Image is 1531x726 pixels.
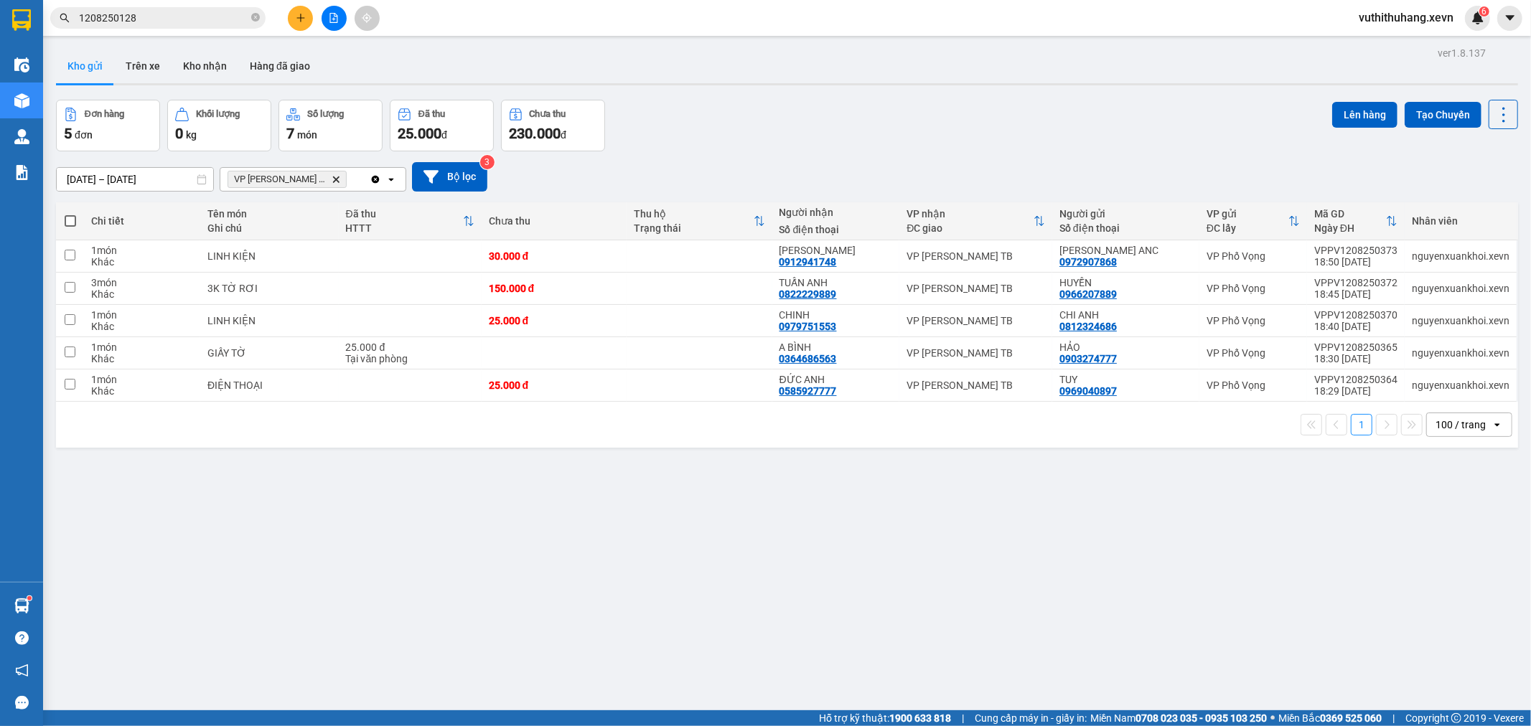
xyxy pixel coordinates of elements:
[85,109,124,119] div: Đơn hàng
[207,283,331,294] div: 3K TỜ RƠI
[1412,283,1509,294] div: nguyenxuankhoi.xevn
[251,11,260,25] span: close-circle
[238,49,322,83] button: Hàng đã giao
[398,125,441,142] span: 25.000
[1059,222,1192,234] div: Số điện thoại
[1412,379,1509,391] div: nguyenxuankhoi.xevn
[489,283,620,294] div: 150.000 đ
[14,57,29,72] img: warehouse-icon
[332,175,340,184] svg: Delete
[370,174,381,185] svg: Clear all
[18,18,90,90] img: logo.jpg
[1405,102,1481,128] button: Tạo Chuyến
[346,353,474,364] div: Tại văn phòng
[1479,6,1489,16] sup: 6
[1314,385,1397,397] div: 18:29 [DATE]
[14,93,29,108] img: warehouse-icon
[1199,202,1307,240] th: Toggle SortBy
[1347,9,1465,27] span: vuthithuhang.xevn
[56,100,160,151] button: Đơn hàng5đơn
[1059,245,1192,256] div: ANH KIÊN ANC
[350,172,351,187] input: Selected VP Trần Phú TB.
[91,353,193,364] div: Khác
[779,245,893,256] div: MINH TRANG
[1090,710,1267,726] span: Miền Nam
[1412,347,1509,359] div: nguyenxuankhoi.xevn
[346,341,474,353] div: 25.000 đ
[489,250,620,262] div: 30.000 đ
[1270,715,1275,721] span: ⚪️
[418,109,445,119] div: Đã thu
[27,596,32,600] sup: 1
[1059,374,1192,385] div: TUY
[907,347,1045,359] div: VP [PERSON_NAME] TB
[75,129,93,141] span: đơn
[1314,208,1386,220] div: Mã GD
[1059,341,1192,353] div: HẢO
[1207,315,1300,326] div: VP Phố Vọng
[962,710,964,726] span: |
[627,202,772,240] th: Toggle SortBy
[329,13,339,23] span: file-add
[1207,347,1300,359] div: VP Phố Vọng
[18,104,183,128] b: GỬI : VP Phố Vọng
[779,256,837,268] div: 0912941748
[14,165,29,180] img: solution-icon
[286,125,294,142] span: 7
[1314,341,1397,353] div: VPPV1208250365
[14,598,29,613] img: warehouse-icon
[819,710,951,726] span: Hỗ trợ kỹ thuật:
[56,49,114,83] button: Kho gửi
[1504,11,1517,24] span: caret-down
[779,321,837,332] div: 0979751553
[1314,321,1397,332] div: 18:40 [DATE]
[60,13,70,23] span: search
[91,245,193,256] div: 1 món
[1412,215,1509,227] div: Nhân viên
[1059,385,1117,397] div: 0969040897
[779,277,893,288] div: TUẤN ANH
[489,315,620,326] div: 25.000 đ
[207,379,331,391] div: ĐIỆN THOẠI
[779,309,893,321] div: CHINH
[1059,277,1192,288] div: HUYỀN
[15,696,29,709] span: message
[634,208,754,220] div: Thu hộ
[975,710,1087,726] span: Cung cấp máy in - giấy in:
[64,125,72,142] span: 5
[385,174,397,185] svg: open
[634,222,754,234] div: Trạng thái
[207,347,331,359] div: GIẤY TỜ
[134,53,600,71] li: Hotline: 19001155
[14,129,29,144] img: warehouse-icon
[1492,419,1503,430] svg: open
[114,49,172,83] button: Trên xe
[907,283,1045,294] div: VP [PERSON_NAME] TB
[1314,288,1397,300] div: 18:45 [DATE]
[346,222,463,234] div: HTTT
[1412,250,1509,262] div: nguyenxuankhoi.xevn
[530,109,566,119] div: Chưa thu
[779,288,837,300] div: 0822229889
[1207,379,1300,391] div: VP Phố Vọng
[207,208,331,220] div: Tên món
[1320,712,1382,724] strong: 0369 525 060
[889,712,951,724] strong: 1900 633 818
[1059,321,1117,332] div: 0812324686
[15,664,29,677] span: notification
[234,174,326,185] span: VP Trần Phú TB
[207,222,331,234] div: Ghi chú
[1207,250,1300,262] div: VP Phố Vọng
[91,277,193,288] div: 3 món
[561,129,566,141] span: đ
[1278,710,1382,726] span: Miền Bắc
[346,208,463,220] div: Đã thu
[1332,102,1397,128] button: Lên hàng
[1059,353,1117,364] div: 0903274777
[91,374,193,385] div: 1 món
[91,341,193,353] div: 1 món
[134,35,600,53] li: Số 10 ngõ 15 Ngọc Hồi, [PERSON_NAME], [GEOGRAPHIC_DATA]
[278,100,383,151] button: Số lượng7món
[1471,11,1484,24] img: icon-new-feature
[907,208,1034,220] div: VP nhận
